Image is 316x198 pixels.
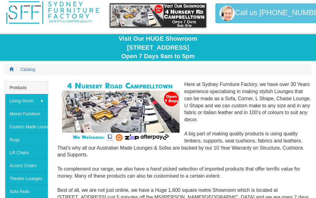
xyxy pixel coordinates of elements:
[5,159,48,172] a: Accent Chairs
[5,120,48,133] a: Custom Made Lounges
[5,172,48,185] a: Theatre Lounges
[5,133,48,146] a: Rugs
[5,94,48,107] a: Living Room
[5,81,48,94] div: Products
[5,107,48,120] a: Moran Furniture
[20,67,35,72] a: Catalog
[5,34,311,61] div: Visit Our HUGE Showroom [STREET_ADDRESS] Open 7 Days 9am to 5pm
[5,185,48,198] a: Sofa Beds
[110,3,206,27] img: showroom.gif
[5,146,48,159] a: Lift Chairs
[5,0,101,25] img: Sydney Furniture Factory
[62,81,180,142] img: Corner Modular Lounges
